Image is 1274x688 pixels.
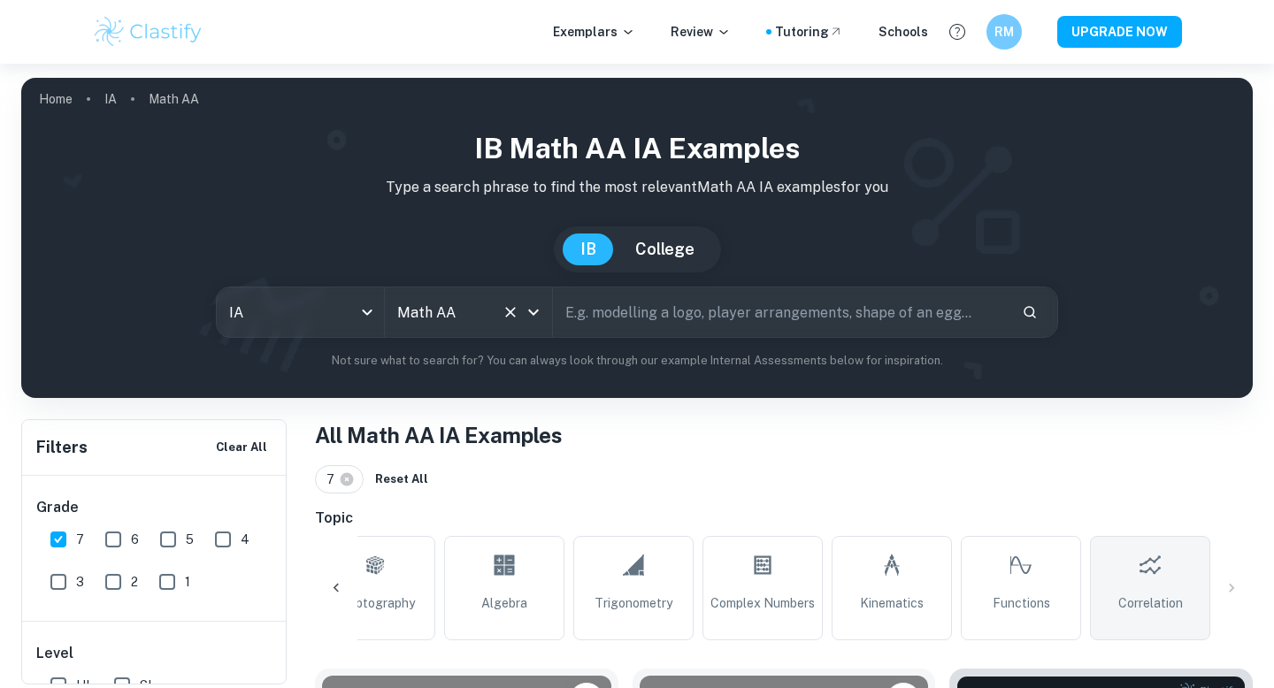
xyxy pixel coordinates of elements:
[217,287,384,337] div: IA
[1057,16,1182,48] button: UPGRADE NOW
[315,508,1253,529] h6: Topic
[618,233,712,265] button: College
[1118,593,1183,613] span: Correlation
[36,497,273,518] h6: Grade
[35,352,1239,370] p: Not sure what to search for? You can always look through our example Internal Assessments below f...
[879,22,928,42] a: Schools
[315,465,364,493] div: 7
[860,593,924,613] span: Kinematics
[521,300,546,325] button: Open
[104,87,117,111] a: IA
[35,127,1239,170] h1: IB Math AA IA examples
[36,643,273,664] h6: Level
[185,572,190,592] span: 1
[986,14,1022,50] button: RM
[553,287,1008,337] input: E.g. modelling a logo, player arrangements, shape of an egg...
[498,300,523,325] button: Clear
[993,593,1050,613] span: Functions
[563,233,614,265] button: IB
[710,593,815,613] span: Complex Numbers
[942,17,972,47] button: Help and Feedback
[336,593,415,613] span: Cryptography
[92,14,204,50] img: Clastify logo
[315,419,1253,451] h1: All Math AA IA Examples
[186,530,194,549] span: 5
[1015,297,1045,327] button: Search
[131,530,139,549] span: 6
[481,593,527,613] span: Algebra
[994,22,1015,42] h6: RM
[36,435,88,460] h6: Filters
[553,22,635,42] p: Exemplars
[211,434,272,461] button: Clear All
[21,78,1253,398] img: profile cover
[39,87,73,111] a: Home
[595,593,672,613] span: Trigonometry
[35,177,1239,198] p: Type a search phrase to find the most relevant Math AA IA examples for you
[76,530,84,549] span: 7
[371,466,433,493] button: Reset All
[775,22,843,42] a: Tutoring
[131,572,138,592] span: 2
[241,530,249,549] span: 4
[326,470,342,489] span: 7
[149,89,199,109] p: Math AA
[76,572,84,592] span: 3
[671,22,731,42] p: Review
